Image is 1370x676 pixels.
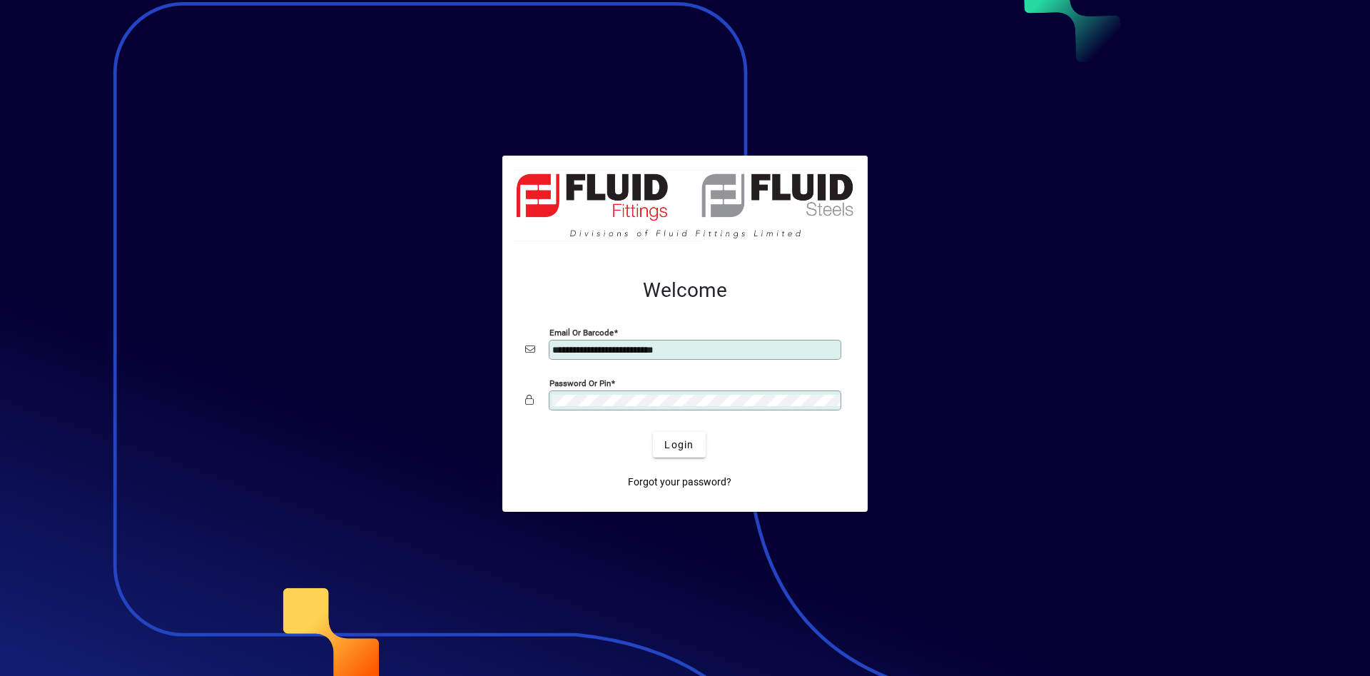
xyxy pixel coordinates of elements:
span: Login [664,438,694,453]
span: Forgot your password? [628,475,731,490]
button: Login [653,432,705,458]
mat-label: Email or Barcode [549,328,614,338]
a: Forgot your password? [622,469,737,495]
mat-label: Password or Pin [549,378,611,388]
h2: Welcome [525,278,845,303]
